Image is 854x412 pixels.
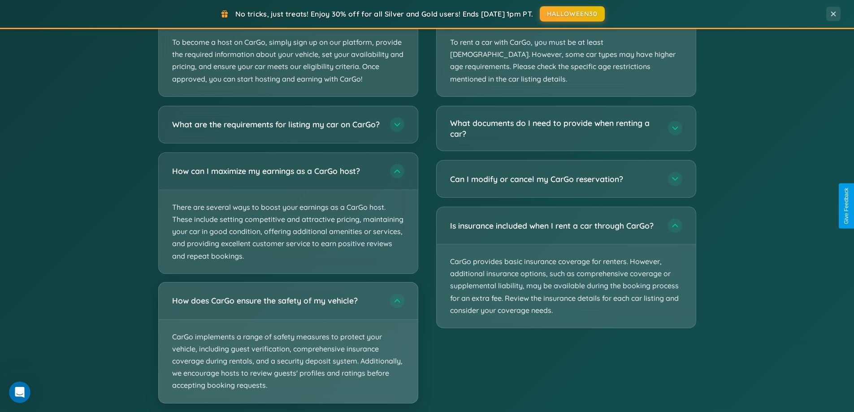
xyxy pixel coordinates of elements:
h3: Can I modify or cancel my CarGo reservation? [450,173,659,185]
h3: How can I maximize my earnings as a CarGo host? [172,165,381,177]
p: To rent a car with CarGo, you must be at least [DEMOGRAPHIC_DATA]. However, some car types may ha... [437,25,696,96]
h3: How does CarGo ensure the safety of my vehicle? [172,295,381,306]
h3: What documents do I need to provide when renting a car? [450,117,659,139]
p: CarGo provides basic insurance coverage for renters. However, additional insurance options, such ... [437,244,696,328]
span: No tricks, just treats! Enjoy 30% off for all Silver and Gold users! Ends [DATE] 1pm PT. [235,9,533,18]
h3: Is insurance included when I rent a car through CarGo? [450,220,659,231]
h3: What are the requirements for listing my car on CarGo? [172,119,381,130]
p: CarGo implements a range of safety measures to protect your vehicle, including guest verification... [159,320,418,403]
p: To become a host on CarGo, simply sign up on our platform, provide the required information about... [159,25,418,96]
p: There are several ways to boost your earnings as a CarGo host. These include setting competitive ... [159,190,418,273]
iframe: Intercom live chat [9,382,30,403]
button: HALLOWEEN30 [540,6,605,22]
div: Give Feedback [843,188,850,224]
